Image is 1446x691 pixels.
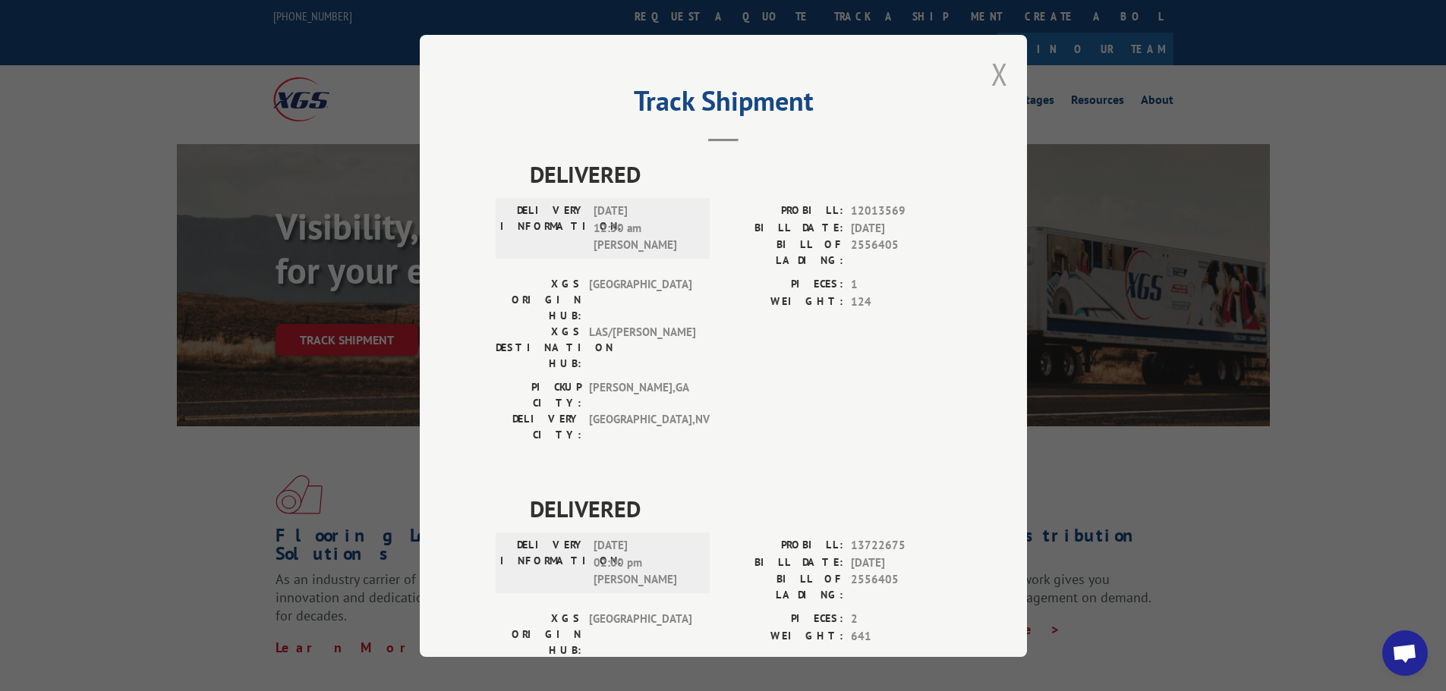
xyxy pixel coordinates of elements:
h2: Track Shipment [496,90,951,119]
span: [GEOGRAPHIC_DATA] [589,611,691,658]
label: PROBILL: [723,537,843,554]
span: 2556405 [851,571,951,603]
label: DELIVERY CITY: [496,411,581,443]
span: 641 [851,627,951,645]
span: 124 [851,293,951,310]
span: DELIVERED [530,492,951,526]
label: BILL OF LADING: [723,237,843,269]
span: 2 [851,611,951,628]
label: WEIGHT: [723,627,843,645]
span: [GEOGRAPHIC_DATA] [589,276,691,324]
label: DELIVERY INFORMATION: [500,537,586,589]
span: [DATE] 02:00 pm [PERSON_NAME] [594,537,696,589]
span: 13722675 [851,537,951,554]
span: [GEOGRAPHIC_DATA] , NV [589,411,691,443]
label: PICKUP CITY: [496,379,581,411]
label: PIECES: [723,611,843,628]
label: XGS ORIGIN HUB: [496,276,581,324]
span: DELIVERED [530,157,951,191]
span: LAS/[PERSON_NAME] [589,324,691,372]
a: Open chat [1382,630,1428,676]
span: 12013569 [851,203,951,220]
span: [DATE] [851,554,951,571]
label: BILL DATE: [723,554,843,571]
button: Close modal [991,54,1008,94]
span: 2556405 [851,237,951,269]
label: DELIVERY INFORMATION: [500,203,586,254]
label: XGS ORIGIN HUB: [496,611,581,658]
label: PIECES: [723,276,843,294]
span: 1 [851,276,951,294]
label: BILL DATE: [723,219,843,237]
label: XGS DESTINATION HUB: [496,324,581,372]
span: [DATE] 12:30 am [PERSON_NAME] [594,203,696,254]
span: [PERSON_NAME] , GA [589,379,691,411]
label: PROBILL: [723,203,843,220]
label: BILL OF LADING: [723,571,843,603]
span: [DATE] [851,219,951,237]
label: WEIGHT: [723,293,843,310]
